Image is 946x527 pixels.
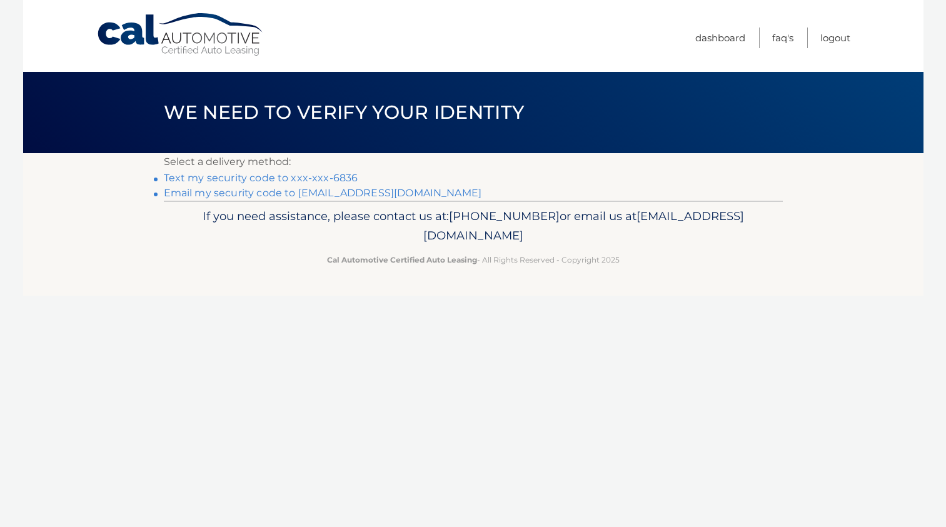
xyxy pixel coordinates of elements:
p: If you need assistance, please contact us at: or email us at [172,206,775,246]
p: Select a delivery method: [164,153,783,171]
a: Email my security code to [EMAIL_ADDRESS][DOMAIN_NAME] [164,187,482,199]
a: FAQ's [772,28,793,48]
a: Dashboard [695,28,745,48]
a: Cal Automotive [96,13,265,57]
span: We need to verify your identity [164,101,525,124]
p: - All Rights Reserved - Copyright 2025 [172,253,775,266]
a: Logout [820,28,850,48]
strong: Cal Automotive Certified Auto Leasing [327,255,477,264]
span: [PHONE_NUMBER] [449,209,560,223]
a: Text my security code to xxx-xxx-6836 [164,172,358,184]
